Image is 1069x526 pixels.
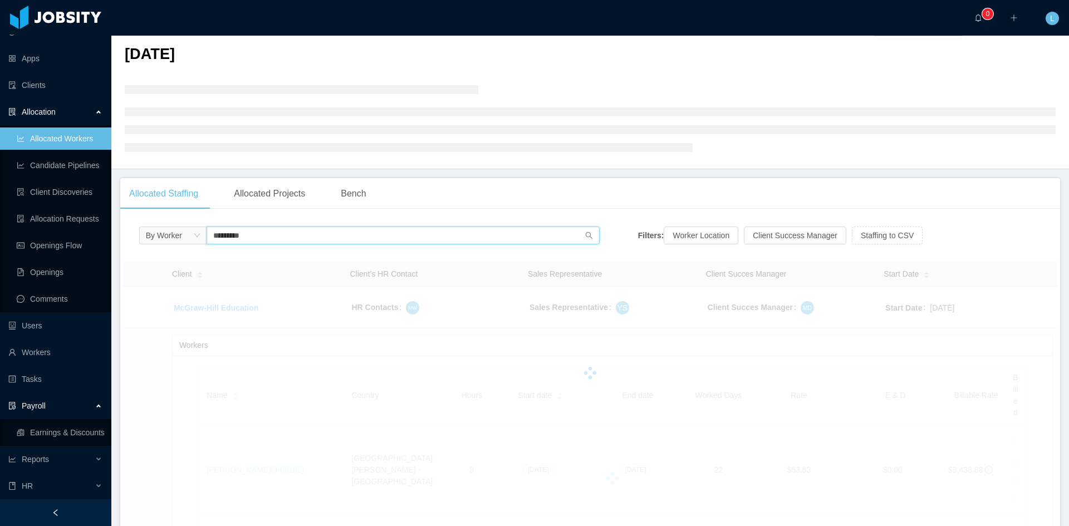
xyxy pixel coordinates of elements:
i: icon: book [8,482,16,490]
button: Client Success Manager [744,227,846,244]
div: Allocated Projects [225,178,314,209]
span: Reports [22,455,49,464]
a: icon: line-chartAllocated Workers [17,127,102,150]
strong: Filters: [638,231,664,240]
sup: 0 [982,8,993,19]
a: icon: userWorkers [8,341,102,363]
a: icon: file-doneAllocation Requests [17,208,102,230]
a: icon: robotUsers [8,314,102,337]
a: icon: reconciliationEarnings & Discounts [17,421,102,444]
a: icon: profileTasks [8,368,102,390]
a: icon: idcardOpenings Flow [17,234,102,257]
button: Staffing to CSV [852,227,923,244]
i: icon: solution [8,108,16,116]
a: icon: auditClients [8,74,102,96]
i: icon: file-protect [8,402,16,410]
i: icon: bell [974,14,982,22]
a: icon: messageComments [17,288,102,310]
span: [DATE] [125,45,175,62]
i: icon: down [194,232,200,240]
a: icon: line-chartCandidate Pipelines [17,154,102,176]
div: Bench [332,178,375,209]
span: Allocation [22,107,56,116]
a: icon: file-searchClient Discoveries [17,181,102,203]
i: icon: plus [1010,14,1018,22]
span: Payroll [22,401,46,410]
i: icon: search [585,232,593,239]
div: By Worker [146,227,182,244]
div: Allocated Staffing [120,178,207,209]
a: icon: appstoreApps [8,47,102,70]
button: Worker Location [664,227,738,244]
span: L [1050,12,1055,25]
span: HR [22,481,33,490]
i: icon: line-chart [8,455,16,463]
a: icon: file-textOpenings [17,261,102,283]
